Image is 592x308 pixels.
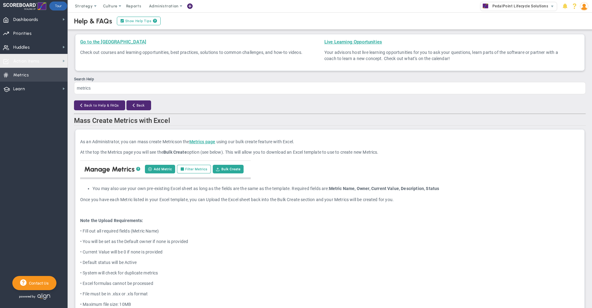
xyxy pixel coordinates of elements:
span: Administration [149,4,178,8]
p: • Fill out all required fields (Metric Name) [80,228,580,234]
p: • Excel formulas cannot be processed [80,280,580,286]
strong: Bulk Create [163,150,187,155]
strong: Note the Upload Requirements: [80,218,143,223]
p: As an Administrator, you can mass create Metrics using our bulk create feature with Excel. [80,139,580,145]
span: Contact Us [27,281,49,286]
span: PedalPoint Lifecycle Solutions [489,2,549,10]
span: Huddles [13,41,30,54]
img: 33262.Company.photo [482,2,489,10]
a: Go to the [GEOGRAPHIC_DATA] [80,39,146,45]
p: At the top the Metrics page you will see the option (see below). This will allow you to download ... [80,149,580,155]
span: Your advisors host live learning opportunities for you to ask your questions, learn parts of the ... [324,50,558,61]
p: • Maximum file size: 10MB [80,301,580,307]
p: Once you have each Metric listed in your Excel template, you can Upload the Excel sheet back into... [80,197,580,203]
img: B1b4FvvujVPRAAAAAElFTkSuQmCC [80,160,251,179]
button: Back [126,100,151,110]
span: Dashboards [13,13,38,26]
a: Live Learning Opportunities [324,39,382,45]
span: Strategy [75,4,93,8]
span: select [548,2,557,11]
p: • You will be set as the Default owner if none is provided [80,238,580,245]
span: Culture [103,4,117,8]
h2: Mass Create Metrics with Excel [74,117,586,126]
div: Powered by Align [12,292,76,301]
label: Show Help Tips [117,17,161,25]
p: • Current Value will be 0 if none is provided [80,249,580,255]
span: Action Items [13,55,39,68]
div: Help & FAQs [74,17,112,25]
span: Metrics [13,69,29,82]
span: Priorities [13,27,32,40]
li: You may also use your own pre-existing Excel sheet as long as the fields are the same as the temp... [92,186,580,192]
p: • File must be in .xlsx or .xls format [80,291,580,297]
div: Search Help [74,77,586,81]
span: Check out courses and learning opportunities, best practices, solutions to common challenges, and... [80,50,302,55]
input: Search Help [74,82,586,94]
img: 206682.Person.photo [580,2,588,10]
a: Metrics page [189,139,216,144]
button: Back to Help & FAQs [74,100,125,110]
p: • System will check for duplicate metrics [80,270,580,276]
strong: Metric Name, Owner, Current Value, Description, Status [329,186,439,191]
span: on the [177,139,216,144]
span: Learn [13,83,25,95]
p: • Default status will be Active [80,259,580,265]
